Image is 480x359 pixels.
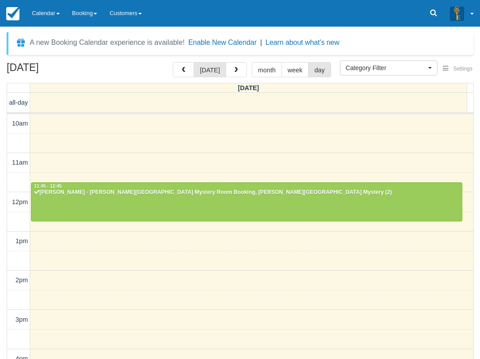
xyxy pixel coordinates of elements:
[437,63,478,75] button: Settings
[12,198,28,205] span: 12pm
[34,189,460,196] div: [PERSON_NAME] - [PERSON_NAME][GEOGRAPHIC_DATA] Mystery Room Booking, [PERSON_NAME][GEOGRAPHIC_DAT...
[12,159,28,166] span: 11am
[30,37,185,48] div: A new Booking Calendar experience is available!
[7,62,119,79] h2: [DATE]
[252,62,282,77] button: month
[265,39,340,46] a: Learn about what's new
[340,60,437,75] button: Category Filter
[238,84,259,91] span: [DATE]
[450,6,464,20] img: A3
[16,237,28,245] span: 1pm
[281,62,309,77] button: week
[16,316,28,323] span: 3pm
[31,182,462,221] a: 11:45 - 12:45[PERSON_NAME] - [PERSON_NAME][GEOGRAPHIC_DATA] Mystery Room Booking, [PERSON_NAME][G...
[194,62,226,77] button: [DATE]
[34,184,62,189] span: 11:45 - 12:45
[308,62,331,77] button: day
[6,7,20,20] img: checkfront-main-nav-mini-logo.png
[188,38,257,47] button: Enable New Calendar
[260,39,262,46] span: |
[9,99,28,106] span: all-day
[453,66,472,72] span: Settings
[12,120,28,127] span: 10am
[16,276,28,284] span: 2pm
[346,63,426,72] span: Category Filter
